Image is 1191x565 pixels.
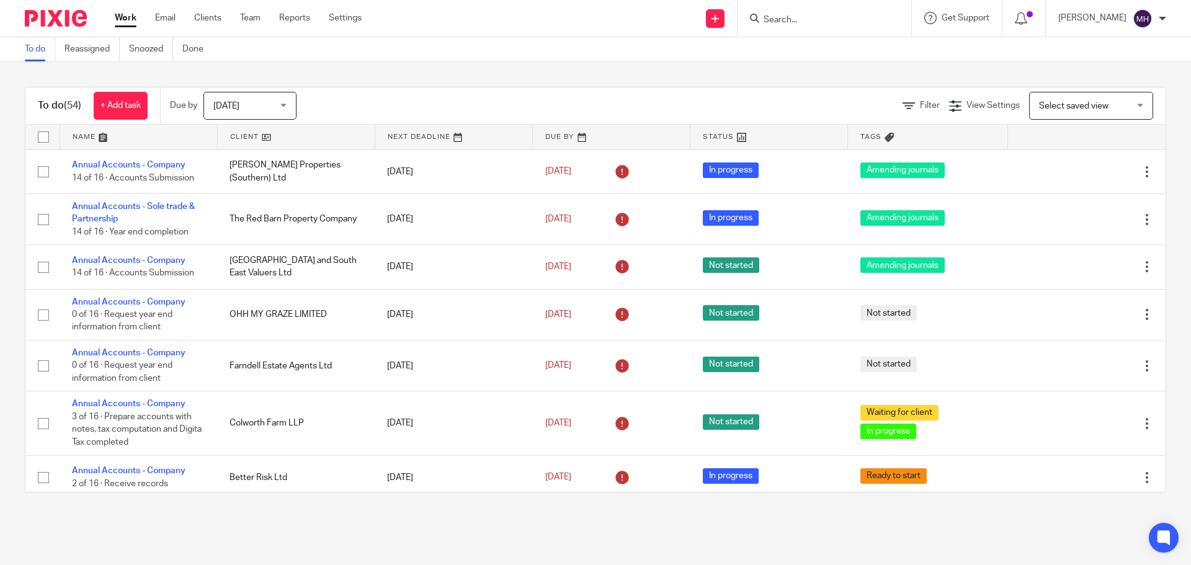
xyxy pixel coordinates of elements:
[545,473,571,482] span: [DATE]
[703,305,759,321] span: Not started
[860,257,945,273] span: Amending journals
[703,257,759,273] span: Not started
[545,419,571,427] span: [DATE]
[194,12,221,24] a: Clients
[703,210,759,226] span: In progress
[966,101,1020,110] span: View Settings
[170,99,197,112] p: Due by
[72,479,168,488] span: 2 of 16 · Receive records
[217,391,375,455] td: Colworth Farm LLP
[72,399,185,408] a: Annual Accounts - Company
[25,10,87,27] img: Pixie
[860,133,881,140] span: Tags
[545,310,571,319] span: [DATE]
[72,310,172,332] span: 0 of 16 · Request year end information from client
[217,340,375,391] td: Farndell Estate Agents Ltd
[182,37,213,61] a: Done
[279,12,310,24] a: Reports
[65,37,120,61] a: Reassigned
[217,245,375,289] td: [GEOGRAPHIC_DATA] and South East Valuers Ltd
[72,269,194,277] span: 14 of 16 · Accounts Submission
[217,194,375,244] td: The Red Barn Property Company
[545,215,571,223] span: [DATE]
[240,12,261,24] a: Team
[72,161,185,169] a: Annual Accounts - Company
[860,405,939,420] span: Waiting for client
[860,162,945,178] span: Amending journals
[860,357,917,372] span: Not started
[72,362,172,383] span: 0 of 16 · Request year end information from client
[703,357,759,372] span: Not started
[375,194,532,244] td: [DATE]
[217,455,375,499] td: Better Risk Ltd
[72,466,185,475] a: Annual Accounts - Company
[217,289,375,340] td: OHH MY GRAZE LIMITED
[72,256,185,265] a: Annual Accounts - Company
[155,12,176,24] a: Email
[72,349,185,357] a: Annual Accounts - Company
[94,92,148,120] a: + Add task
[213,102,239,110] span: [DATE]
[1058,12,1126,24] p: [PERSON_NAME]
[1133,9,1153,29] img: svg%3E
[375,149,532,194] td: [DATE]
[217,149,375,194] td: [PERSON_NAME] Properties (Southern) Ltd
[860,210,945,226] span: Amending journals
[38,99,81,112] h1: To do
[860,424,916,439] span: In progress
[375,455,532,499] td: [DATE]
[115,12,136,24] a: Work
[860,305,917,321] span: Not started
[72,298,185,306] a: Annual Accounts - Company
[375,340,532,391] td: [DATE]
[762,15,874,26] input: Search
[545,362,571,370] span: [DATE]
[25,37,55,61] a: To do
[64,100,81,110] span: (54)
[375,245,532,289] td: [DATE]
[129,37,173,61] a: Snoozed
[72,174,194,182] span: 14 of 16 · Accounts Submission
[72,228,189,236] span: 14 of 16 · Year end completion
[942,14,989,22] span: Get Support
[860,468,927,484] span: Ready to start
[703,414,759,430] span: Not started
[72,202,195,223] a: Annual Accounts - Sole trade & Partnership
[375,391,532,455] td: [DATE]
[545,167,571,176] span: [DATE]
[329,12,362,24] a: Settings
[72,412,202,447] span: 3 of 16 · Prepare accounts with notes, tax computation and Digita Tax completed
[1039,102,1108,110] span: Select saved view
[703,162,759,178] span: In progress
[545,262,571,271] span: [DATE]
[375,289,532,340] td: [DATE]
[703,468,759,484] span: In progress
[920,101,940,110] span: Filter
